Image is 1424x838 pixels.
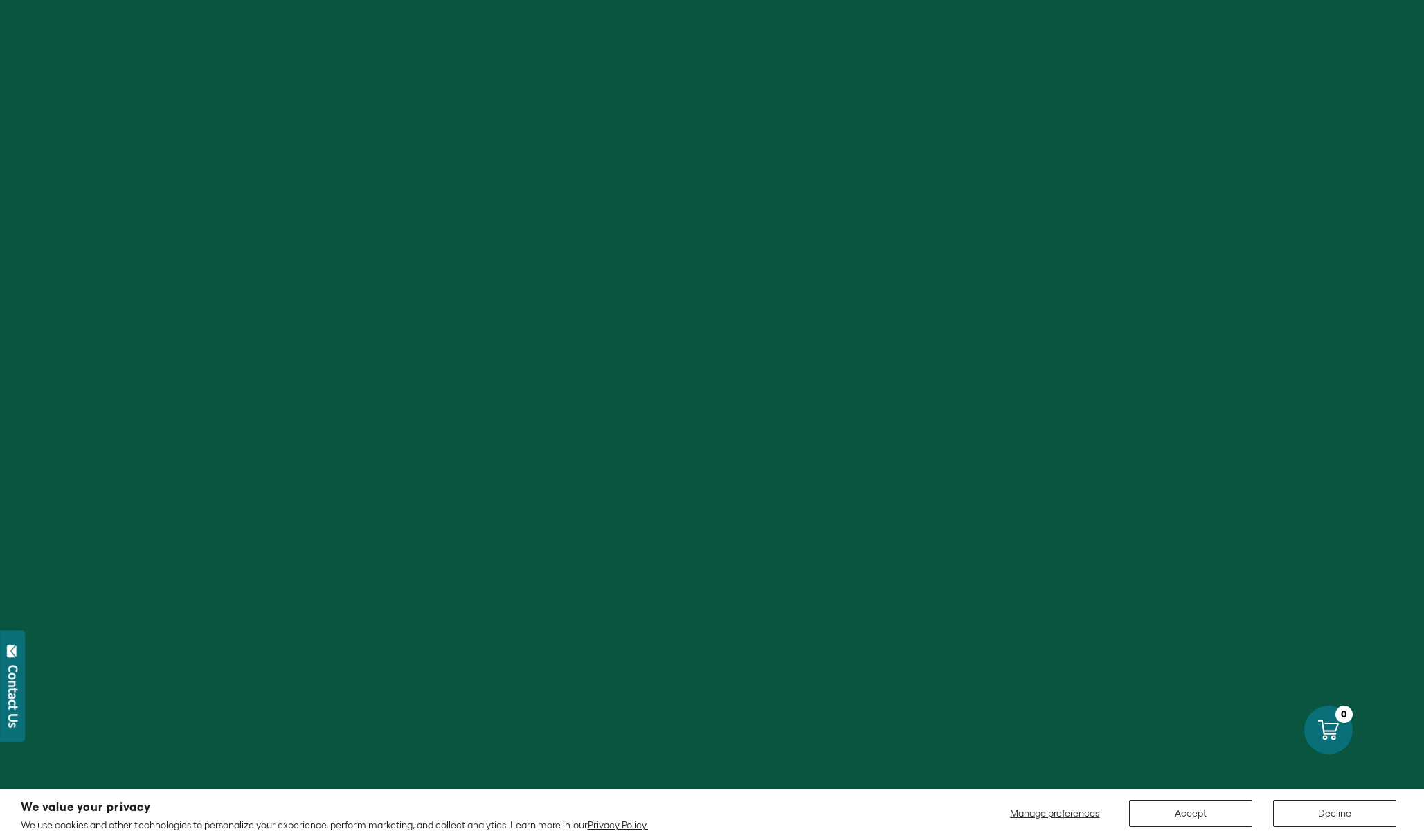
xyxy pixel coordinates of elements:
div: 0 [1335,706,1353,723]
h2: We value your privacy [21,801,648,813]
button: Decline [1273,800,1396,827]
button: Accept [1129,800,1252,827]
button: Manage preferences [1002,800,1108,827]
a: Privacy Policy. [588,819,648,830]
span: Manage preferences [1010,808,1099,819]
p: We use cookies and other technologies to personalize your experience, perform marketing, and coll... [21,819,648,831]
div: Contact Us [6,665,20,728]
